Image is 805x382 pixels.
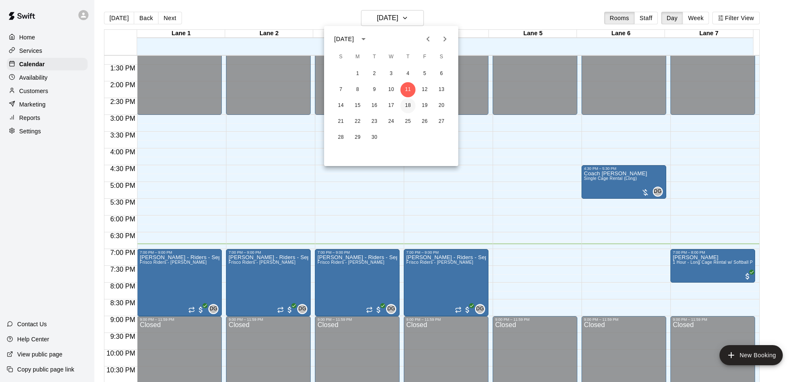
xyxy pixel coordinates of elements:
button: Previous month [420,31,436,47]
button: 25 [400,114,415,129]
button: 7 [333,82,348,97]
button: 29 [350,130,365,145]
button: 18 [400,98,415,113]
button: 22 [350,114,365,129]
button: 13 [434,82,449,97]
button: 4 [400,66,415,81]
button: 16 [367,98,382,113]
span: Tuesday [367,49,382,65]
span: Friday [417,49,432,65]
button: 21 [333,114,348,129]
button: 19 [417,98,432,113]
button: 27 [434,114,449,129]
button: 15 [350,98,365,113]
button: 23 [367,114,382,129]
button: 1 [350,66,365,81]
button: 11 [400,82,415,97]
button: 2 [367,66,382,81]
button: 5 [417,66,432,81]
span: Sunday [333,49,348,65]
button: 24 [384,114,399,129]
span: Wednesday [384,49,399,65]
span: Monday [350,49,365,65]
button: 20 [434,98,449,113]
span: Thursday [400,49,415,65]
button: 12 [417,82,432,97]
button: 14 [333,98,348,113]
button: 28 [333,130,348,145]
div: [DATE] [334,35,354,44]
button: 26 [417,114,432,129]
button: calendar view is open, switch to year view [356,32,371,46]
button: 10 [384,82,399,97]
button: Next month [436,31,453,47]
button: 3 [384,66,399,81]
button: 8 [350,82,365,97]
button: 6 [434,66,449,81]
button: 9 [367,82,382,97]
button: 30 [367,130,382,145]
button: 17 [384,98,399,113]
span: Saturday [434,49,449,65]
